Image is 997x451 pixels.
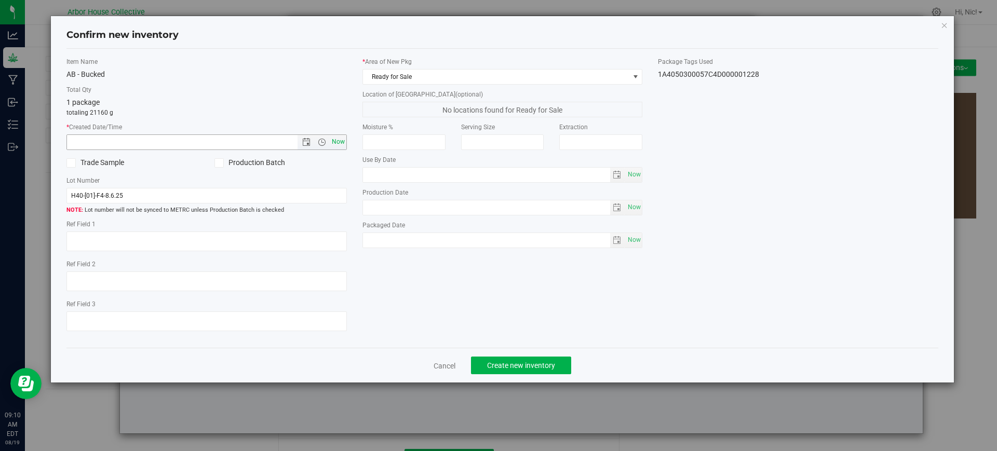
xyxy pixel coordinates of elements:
[362,155,643,165] label: Use By Date
[329,134,347,149] span: Set Current date
[66,69,347,80] div: AB - Bucked
[362,90,643,99] label: Location of [GEOGRAPHIC_DATA]
[461,122,544,132] label: Serving Size
[66,85,347,94] label: Total Qty
[313,138,330,146] span: Open the time view
[658,69,938,80] div: 1A4050300057C4D000001228
[66,206,347,215] span: Lot number will not be synced to METRC unless Production Batch is checked
[610,200,625,215] span: select
[362,221,643,230] label: Packaged Date
[434,361,455,371] a: Cancel
[66,220,347,229] label: Ref Field 1
[10,368,42,399] iframe: Resource center
[66,108,347,117] p: totaling 21160 g
[625,200,642,215] span: select
[625,233,643,248] span: Set Current date
[363,70,629,84] span: Ready for Sale
[66,122,347,132] label: Created Date/Time
[610,168,625,182] span: select
[66,299,347,309] label: Ref Field 3
[362,122,446,132] label: Moisture %
[455,91,483,98] span: (optional)
[66,176,347,185] label: Lot Number
[487,361,555,370] span: Create new inventory
[610,233,625,248] span: select
[362,57,643,66] label: Area of New Pkg
[66,29,179,42] h4: Confirm new inventory
[625,167,643,182] span: Set Current date
[559,122,642,132] label: Extraction
[625,168,642,182] span: select
[625,200,643,215] span: Set Current date
[214,157,347,168] label: Production Batch
[66,57,347,66] label: Item Name
[66,157,199,168] label: Trade Sample
[298,138,315,146] span: Open the date view
[66,259,347,269] label: Ref Field 2
[362,102,643,117] span: No locations found for Ready for Sale
[658,57,938,66] label: Package Tags Used
[66,98,100,106] span: 1 package
[625,233,642,248] span: select
[362,188,643,197] label: Production Date
[471,357,571,374] button: Create new inventory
